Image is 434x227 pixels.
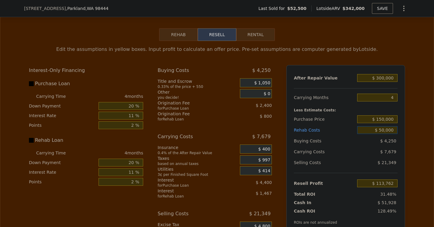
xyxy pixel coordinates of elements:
[29,138,34,143] input: Rehab Loan
[158,95,237,100] div: you decide!
[158,194,225,199] div: for Rehab Loan
[158,117,225,122] div: for Rehab Loan
[258,168,270,174] span: $ 414
[294,157,355,168] div: Selling Costs
[158,166,237,172] div: Utilities
[294,178,355,189] div: Resell Profit
[158,106,225,111] div: for Purchase Loan
[294,135,355,146] div: Buying Costs
[158,145,237,151] div: Insurance
[24,5,66,11] span: [STREET_ADDRESS]
[294,191,332,197] div: Total ROI
[258,5,287,11] span: Last Sold for
[260,114,272,119] span: $ 800
[380,149,396,154] span: $ 7,679
[78,92,143,101] div: 4 months
[158,161,237,166] div: based on annual taxes
[158,183,225,188] div: for Purchase Loan
[158,84,237,89] div: 0.33% of the price + 550
[378,209,396,213] span: 128.49%
[158,177,225,183] div: Interest
[158,172,237,177] div: 3¢ per Finished Square Foot
[249,208,271,219] span: $ 21,349
[380,192,396,197] span: 31.48%
[380,138,396,143] span: $ 4,250
[342,6,365,11] span: $342,000
[158,65,225,76] div: Buying Costs
[78,148,143,158] div: 4 months
[294,146,332,157] div: Carrying Costs
[254,80,270,86] span: $ 1,050
[294,214,337,225] div: ROIs are not annualized
[29,65,143,76] div: Interest-Only Financing
[158,111,225,117] div: Origination Fee
[29,158,96,167] div: Down Payment
[29,46,405,53] div: Edit the assumptions in yellow boxes. Input profit to calculate an offer price. Pre-set assumptio...
[29,167,96,177] div: Interest Rate
[198,28,236,41] button: Resell
[294,73,355,83] div: After Repair Value
[252,65,271,76] span: $ 4,250
[287,5,307,11] span: $52,500
[29,120,96,130] div: Points
[252,131,271,142] span: $ 7,679
[256,103,272,108] span: $ 2,400
[158,208,225,219] div: Selling Costs
[372,3,393,14] button: SAVE
[29,101,96,111] div: Down Payment
[86,6,108,11] span: , WA 98444
[294,200,332,206] div: Cash In
[29,135,96,146] label: Rehab Loan
[36,92,75,101] div: Carrying Time
[159,28,198,41] button: Rehab
[236,28,275,41] button: Rental
[158,78,237,84] div: Title and Escrow
[29,81,34,86] input: Purchase Loan
[158,151,237,155] div: 0.4% of the After Repair Value
[256,180,272,185] span: $ 4,400
[158,100,225,106] div: Origination Fee
[294,125,355,135] div: Rehab Costs
[398,2,410,14] button: Show Options
[316,5,342,11] span: Lotside ARV
[294,114,355,125] div: Purchase Price
[158,89,237,95] div: Other
[158,131,225,142] div: Carrying Costs
[378,200,396,205] span: $ 51,928
[29,177,96,187] div: Points
[294,92,355,103] div: Carrying Months
[66,5,108,11] span: , Parkland
[258,147,270,152] span: $ 400
[256,191,272,196] span: $ 1,467
[29,111,96,120] div: Interest Rate
[158,188,225,194] div: Interest
[294,103,398,114] div: Less Estimate Costs:
[378,160,396,165] span: $ 21,349
[258,157,270,163] span: $ 997
[264,91,270,97] span: $ 0
[29,78,96,89] label: Purchase Loan
[158,155,237,161] div: Taxes
[294,208,337,214] div: Cash ROI
[36,148,75,158] div: Carrying Time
